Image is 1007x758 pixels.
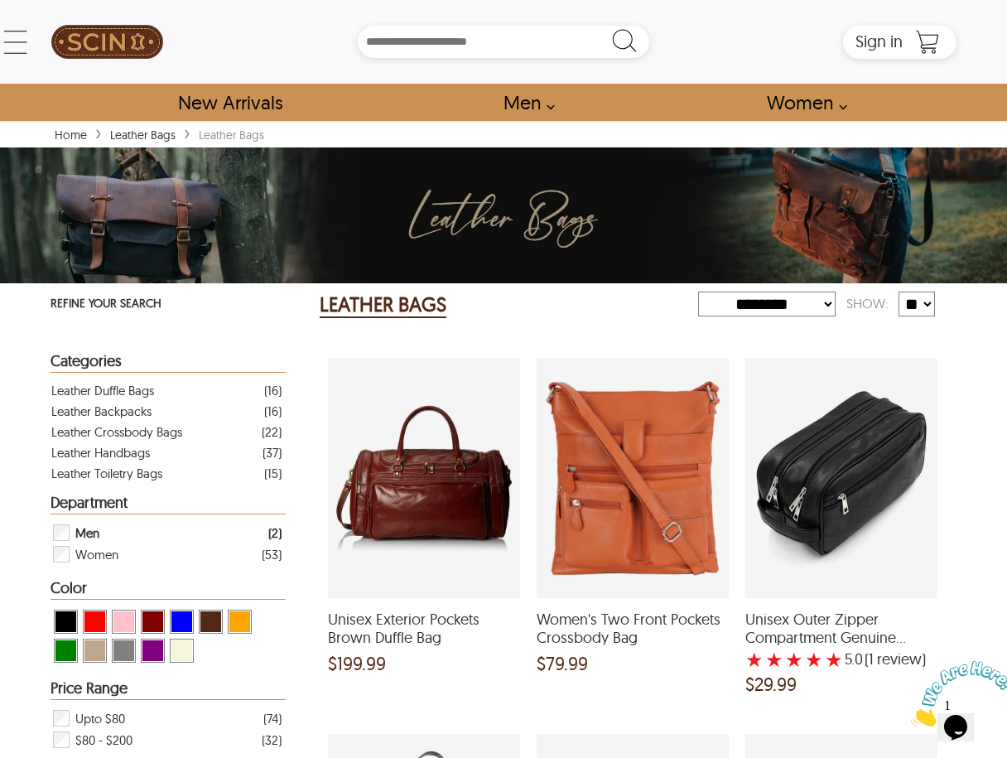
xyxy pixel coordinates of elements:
div: View Orange Leather Bags [228,610,252,634]
div: View Red Leather Bags [83,610,107,634]
span: Women's Two Front Pockets Crossbody Bag [537,611,729,646]
a: Sign in [855,36,903,50]
div: Heading Filter Leather Bags by Color [51,580,287,600]
div: Show: [836,289,899,318]
div: View Purple Leather Bags [141,639,165,663]
label: 2 rating [765,651,783,668]
span: Unisex Outer Zipper Compartment Genuine Leather Black Toiletry Bag [745,611,937,646]
p: REFINE YOUR SEARCH [51,292,287,317]
div: Leather Toiletry Bags [51,463,162,484]
a: Filter Leather Duffle Bags [51,380,282,401]
span: $29.99 [745,676,797,693]
div: ( 2 ) [268,523,282,543]
span: Women [75,543,118,565]
a: Shopping Cart [911,30,944,55]
h2: LEATHER BAGS [320,292,446,318]
div: ( 15 ) [264,463,282,484]
div: Filter Women Leather Bags [51,543,282,565]
label: 1 rating [745,651,764,668]
span: Unisex Exterior Pockets Brown Duffle Bag [328,611,520,646]
a: Filter Leather Backpacks [51,401,282,422]
span: $79.99 [537,655,588,672]
span: › [95,118,102,147]
div: Heading Filter Leather Bags by Department [51,495,287,514]
div: Leather Bags 106 Results Found [320,288,679,321]
div: Leather Crossbody Bags [51,422,182,442]
a: Filter Leather Toiletry Bags [51,463,282,484]
span: › [184,118,190,147]
a: Shop Women Leather Jackets [748,84,856,121]
div: Filter Men Leather Bags [51,522,282,543]
label: 5.0 [845,651,863,668]
div: ( 16 ) [264,380,282,401]
div: Filter $80 - $200 Leather Bags [51,729,282,751]
img: SCIN [51,8,163,75]
div: ( 53 ) [262,544,282,565]
span: review [874,651,922,668]
a: Filter Leather Handbags [51,442,282,463]
div: View Gold Leather Bags [83,639,107,663]
span: (1 [865,651,874,668]
span: Upto $80 [75,707,125,729]
span: $80 - $200 [75,729,132,751]
div: Filter Upto $80 Leather Bags [51,707,282,729]
a: Shop New Arrivals [159,84,301,121]
div: ( 22 ) [262,422,282,442]
div: View Brown ( Brand Color ) Leather Bags [199,610,223,634]
a: Leather Bags [106,128,180,142]
div: Heading Filter Leather Bags by Price Range [51,680,287,700]
div: Leather Duffle Bags [51,380,154,401]
span: $199.99 [328,655,386,672]
div: ( 74 ) [263,708,282,729]
label: 4 rating [805,651,823,668]
span: 1 [7,7,13,21]
a: Filter Leather Crossbody Bags [51,422,282,442]
div: Leather Bags [195,127,268,143]
label: 5 rating [825,651,843,668]
iframe: chat widget [904,654,1007,733]
a: shop men's leather jackets [484,84,564,121]
div: Leather Backpacks [51,401,152,422]
div: View Maroon Leather Bags [141,610,165,634]
div: View Grey Leather Bags [112,639,136,663]
div: ( 16 ) [264,401,282,422]
a: Unisex Outer Zipper Compartment Genuine Leather Black Toiletry Bag with a 5 Star Rating 1 Product... [745,587,937,700]
div: View Black Leather Bags [54,610,78,634]
div: View Pink Leather Bags [112,610,136,634]
span: Men [75,522,99,543]
a: Home [51,128,91,142]
a: Women's Two Front Pockets Crossbody Bag and a price of $79.99 [537,587,729,679]
img: Chat attention grabber [7,7,109,72]
a: SCIN [51,8,164,75]
div: Heading Filter Leather Bags by Categories [51,353,287,373]
div: ( 32 ) [262,730,282,751]
span: Sign in [855,31,903,51]
div: View Blue Leather Bags [170,610,194,634]
div: Leather Handbags [51,442,150,463]
span: ) [865,651,926,668]
label: 3 rating [785,651,803,668]
a: Unisex Exterior Pockets Brown Duffle Bag and a price of $199.99 [328,587,520,679]
div: View Beige Leather Bags [170,639,194,663]
div: ( 37 ) [263,442,282,463]
div: View Green Leather Bags [54,639,78,663]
